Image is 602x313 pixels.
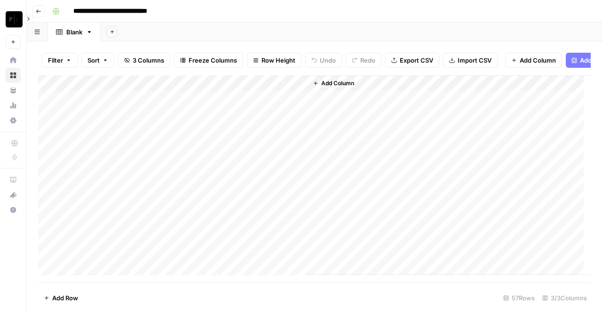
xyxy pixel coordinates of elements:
div: What's new? [6,188,20,202]
a: Blank [48,23,101,41]
span: Freeze Columns [189,56,237,65]
button: Undo [305,53,342,68]
div: 3/3 Columns [539,290,591,305]
a: Home [6,53,21,68]
div: Blank [66,27,82,37]
button: Filter [42,53,78,68]
button: Redo [346,53,381,68]
button: Sort [81,53,114,68]
button: 3 Columns [118,53,170,68]
span: Filter [48,56,63,65]
span: Row Height [261,56,295,65]
span: Undo [320,56,336,65]
span: 3 Columns [133,56,164,65]
span: Add Row [52,293,78,303]
a: Settings [6,113,21,128]
a: Usage [6,98,21,113]
button: Freeze Columns [174,53,243,68]
button: Import CSV [443,53,498,68]
span: Redo [360,56,375,65]
a: Your Data [6,83,21,98]
a: Browse [6,68,21,83]
button: Export CSV [385,53,439,68]
button: Row Height [247,53,301,68]
button: Workspace: Paragon Intel - Bill / Ty / Colby R&D [6,8,21,31]
img: Paragon Intel - Bill / Ty / Colby R&D Logo [6,11,23,28]
button: Add Row [38,290,84,305]
span: Export CSV [400,56,433,65]
a: AirOps Academy [6,172,21,187]
span: Sort [87,56,100,65]
button: Add Column [505,53,562,68]
button: Help + Support [6,202,21,217]
span: Import CSV [458,56,491,65]
button: What's new? [6,187,21,202]
div: 57 Rows [499,290,539,305]
span: Add Column [520,56,556,65]
span: Add Column [321,79,354,88]
button: Add Column [309,77,358,89]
